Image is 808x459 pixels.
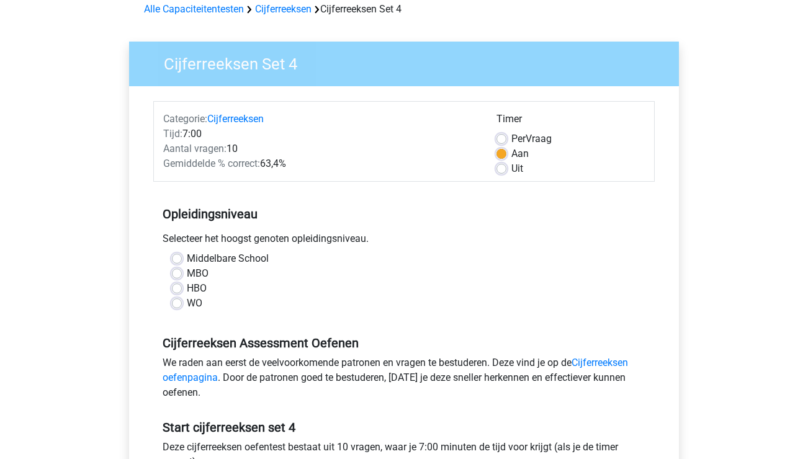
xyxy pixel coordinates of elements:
[511,161,523,176] label: Uit
[149,50,670,74] h3: Cijferreeksen Set 4
[154,141,487,156] div: 10
[163,202,645,226] h5: Opleidingsniveau
[511,146,529,161] label: Aan
[187,296,202,311] label: WO
[163,143,227,154] span: Aantal vragen:
[163,420,645,435] h5: Start cijferreeksen set 4
[255,3,312,15] a: Cijferreeksen
[187,281,207,296] label: HBO
[153,231,655,251] div: Selecteer het hoogst genoten opleidingsniveau.
[496,112,645,131] div: Timer
[163,128,182,140] span: Tijd:
[511,131,552,146] label: Vraag
[511,133,526,145] span: Per
[163,113,207,125] span: Categorie:
[154,156,487,171] div: 63,4%
[163,158,260,169] span: Gemiddelde % correct:
[187,251,269,266] label: Middelbare School
[163,336,645,350] h5: Cijferreeksen Assessment Oefenen
[139,2,669,17] div: Cijferreeksen Set 4
[153,355,655,405] div: We raden aan eerst de veelvoorkomende patronen en vragen te bestuderen. Deze vind je op de . Door...
[144,3,244,15] a: Alle Capaciteitentesten
[154,127,487,141] div: 7:00
[207,113,264,125] a: Cijferreeksen
[187,266,209,281] label: MBO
